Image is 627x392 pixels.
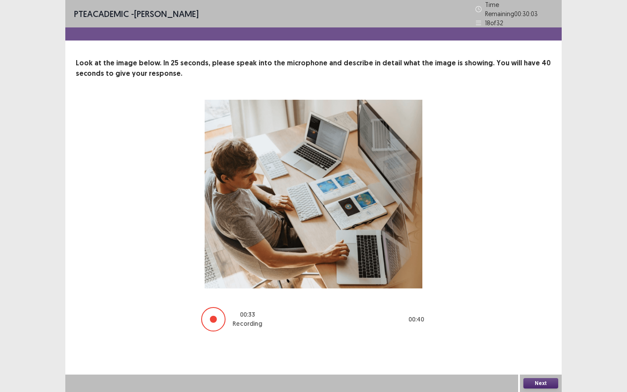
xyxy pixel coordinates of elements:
[485,18,503,27] p: 18 of 32
[74,8,129,19] span: PTE academic
[523,378,558,389] button: Next
[240,310,255,319] p: 00 : 33
[74,7,199,20] p: - [PERSON_NAME]
[76,58,551,79] p: Look at the image below. In 25 seconds, please speak into the microphone and describe in detail w...
[205,100,422,289] img: image-description
[408,315,424,324] p: 00 : 40
[233,319,262,328] p: Recording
